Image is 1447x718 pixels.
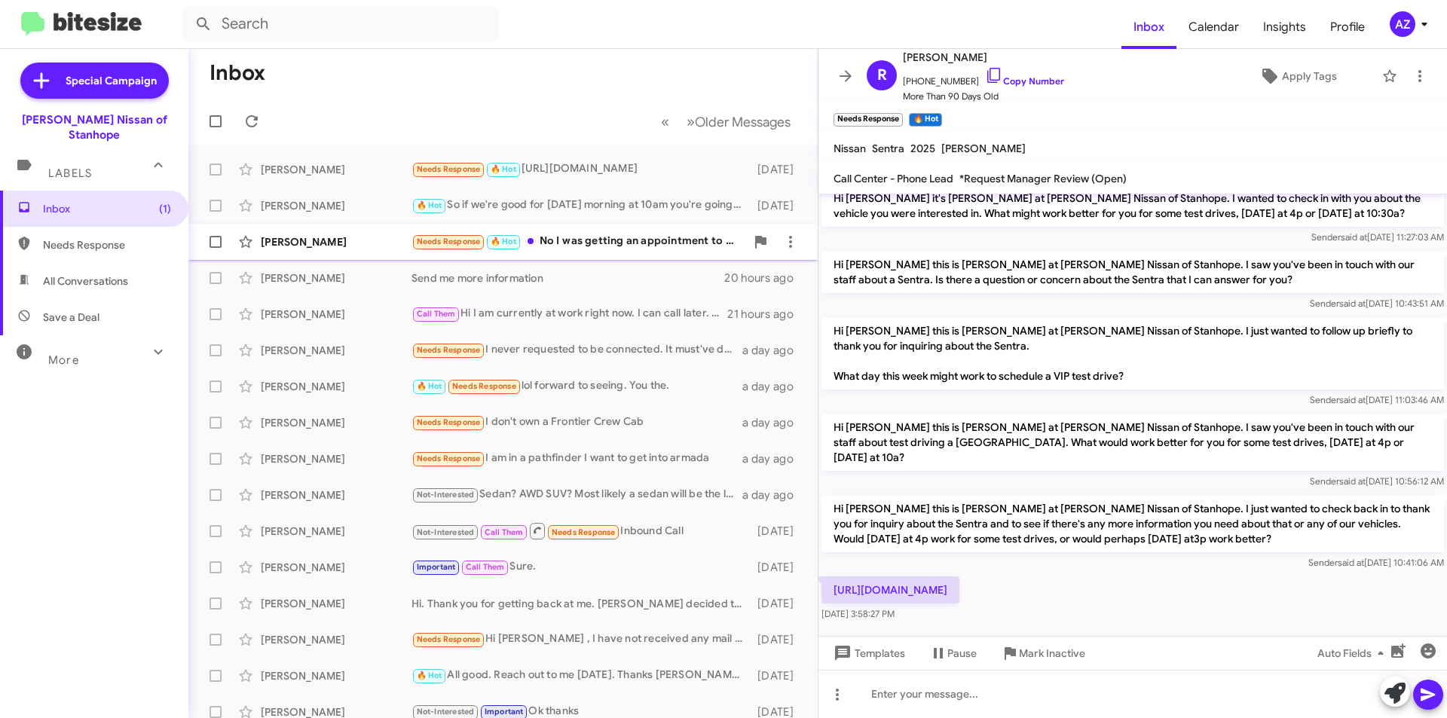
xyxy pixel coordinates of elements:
div: No I was getting an appointment to service my car which was done [DATE] . Please take me off ur l... [411,233,745,250]
span: [PERSON_NAME] [941,142,1026,155]
span: 2025 [910,142,935,155]
h1: Inbox [210,61,265,85]
p: Hi [PERSON_NAME] this is [PERSON_NAME] at [PERSON_NAME] Nissan of Stanhope. I saw you've been in ... [821,414,1444,471]
div: [DATE] [750,596,806,611]
div: [DATE] [750,668,806,683]
p: Hi [PERSON_NAME] this is [PERSON_NAME] at [PERSON_NAME] Nissan of Stanhope. I just wanted to foll... [821,317,1444,390]
div: a day ago [742,379,806,394]
span: said at [1338,557,1364,568]
span: Call Center - Phone Lead [834,172,953,185]
div: [PERSON_NAME] [261,560,411,575]
div: Sedan? AWD SUV? Most likely a sedan will be the least expensive in this market. [411,486,742,503]
span: 🔥 Hot [491,164,516,174]
a: Profile [1318,5,1377,49]
span: [PERSON_NAME] [903,48,1064,66]
span: (1) [159,201,171,216]
span: Call Them [485,527,524,537]
div: Hi [PERSON_NAME] , I have not received any mail coupons for service as I have in the past . Can y... [411,631,750,648]
div: Hi I am currently at work right now. I can call later. I'm not interested in trading though, just... [411,305,727,322]
div: a day ago [742,343,806,358]
span: said at [1339,475,1366,487]
button: Next [678,106,800,137]
span: Not-Interested [417,490,475,500]
div: [PERSON_NAME] [261,632,411,647]
div: [URL][DOMAIN_NAME] [411,160,750,178]
p: Hi [PERSON_NAME] this is [PERSON_NAME] at [PERSON_NAME] Nissan of Stanhope. I just wanted to chec... [821,495,1444,552]
small: Needs Response [834,113,903,127]
div: [PERSON_NAME] [261,270,411,286]
div: [DATE] [750,560,806,575]
span: Needs Response [417,634,481,644]
span: Labels [48,167,92,180]
div: [PERSON_NAME] [261,162,411,177]
div: [PERSON_NAME] [261,198,411,213]
span: R [877,63,887,87]
a: Insights [1251,5,1318,49]
div: a day ago [742,451,806,466]
div: 20 hours ago [724,270,806,286]
span: 🔥 Hot [417,200,442,210]
span: Auto Fields [1317,640,1390,667]
span: Templates [831,640,905,667]
div: [DATE] [750,198,806,213]
span: Save a Deal [43,310,99,325]
span: Needs Response [417,237,481,246]
span: said at [1341,231,1367,243]
button: Pause [917,640,989,667]
div: [PERSON_NAME] [261,524,411,539]
span: Sender [DATE] 11:03:46 AM [1310,394,1444,405]
div: [PERSON_NAME] [261,487,411,503]
span: « [661,112,669,131]
span: Older Messages [695,114,791,130]
div: [PERSON_NAME] [261,415,411,430]
div: [DATE] [750,162,806,177]
span: Sender [DATE] 10:41:06 AM [1308,557,1444,568]
span: Apply Tags [1282,63,1337,90]
span: Sentra [872,142,904,155]
span: More Than 90 Days Old [903,89,1064,104]
span: Nissan [834,142,866,155]
span: Not-Interested [417,527,475,537]
div: [PERSON_NAME] [261,379,411,394]
a: Calendar [1176,5,1251,49]
div: Hi. Thank you for getting back at me. [PERSON_NAME] decided to go with a different car. Thank you... [411,596,750,611]
div: [PERSON_NAME] [261,451,411,466]
span: 🔥 Hot [417,671,442,680]
span: Needs Response [452,381,516,391]
div: [PERSON_NAME] [261,234,411,249]
div: [PERSON_NAME] [261,668,411,683]
span: Important [417,562,456,572]
span: said at [1339,298,1366,309]
div: All good. Reach out to me [DATE]. Thanks [PERSON_NAME]! [411,667,750,684]
input: Search [182,6,499,42]
div: [DATE] [750,632,806,647]
span: 🔥 Hot [417,381,442,391]
div: 21 hours ago [727,307,806,322]
span: Inbox [1121,5,1176,49]
span: Needs Response [417,417,481,427]
span: Pause [947,640,977,667]
a: Special Campaign [20,63,169,99]
span: All Conversations [43,273,128,289]
div: [DATE] [750,524,806,539]
div: I never requested to be connected. It must've done it automatically [411,341,742,359]
span: Needs Response [417,454,481,463]
p: Hi [PERSON_NAME] this is [PERSON_NAME] at [PERSON_NAME] Nissan of Stanhope. I saw you've been in ... [821,251,1444,293]
div: lol forward to seeing. You the. [411,377,742,395]
span: More [48,353,79,367]
span: Call Them [466,562,505,572]
span: *Request Manager Review (Open) [959,172,1127,185]
div: [PERSON_NAME] [261,343,411,358]
nav: Page navigation example [653,106,800,137]
span: » [687,112,695,131]
span: Sender [DATE] 10:56:12 AM [1310,475,1444,487]
span: Needs Response [417,164,481,174]
div: So if we're good for [DATE] morning at 10am you're going to be working with my sales pro [PERSON_... [411,197,750,214]
a: Copy Number [985,75,1064,87]
span: Inbox [43,201,171,216]
p: [URL][DOMAIN_NAME] [821,576,959,603]
span: [DATE] 3:58:27 PM [821,608,895,619]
